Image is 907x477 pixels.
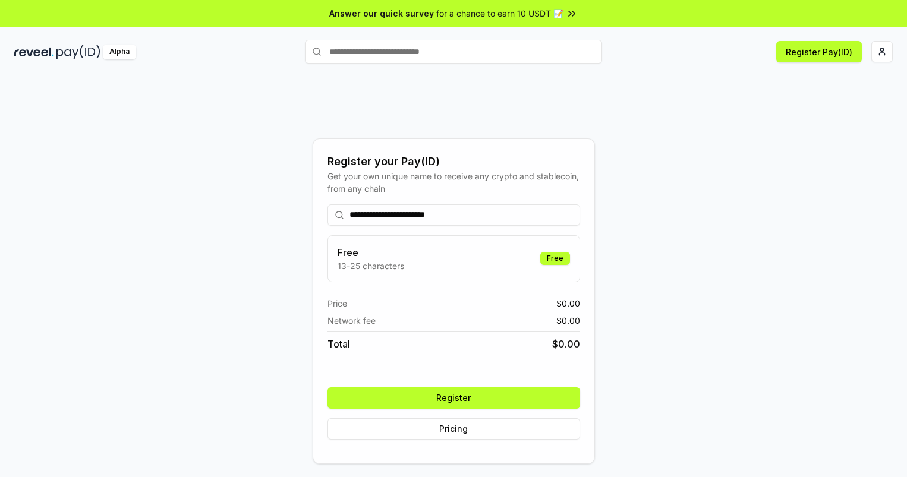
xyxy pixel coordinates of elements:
[540,252,570,265] div: Free
[56,45,100,59] img: pay_id
[552,337,580,351] span: $ 0.00
[436,7,563,20] span: for a chance to earn 10 USDT 📝
[327,314,376,327] span: Network fee
[338,245,404,260] h3: Free
[776,41,862,62] button: Register Pay(ID)
[338,260,404,272] p: 13-25 characters
[329,7,434,20] span: Answer our quick survey
[327,387,580,409] button: Register
[327,337,350,351] span: Total
[14,45,54,59] img: reveel_dark
[103,45,136,59] div: Alpha
[327,297,347,309] span: Price
[556,314,580,327] span: $ 0.00
[556,297,580,309] span: $ 0.00
[327,170,580,195] div: Get your own unique name to receive any crypto and stablecoin, from any chain
[327,418,580,440] button: Pricing
[327,153,580,170] div: Register your Pay(ID)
